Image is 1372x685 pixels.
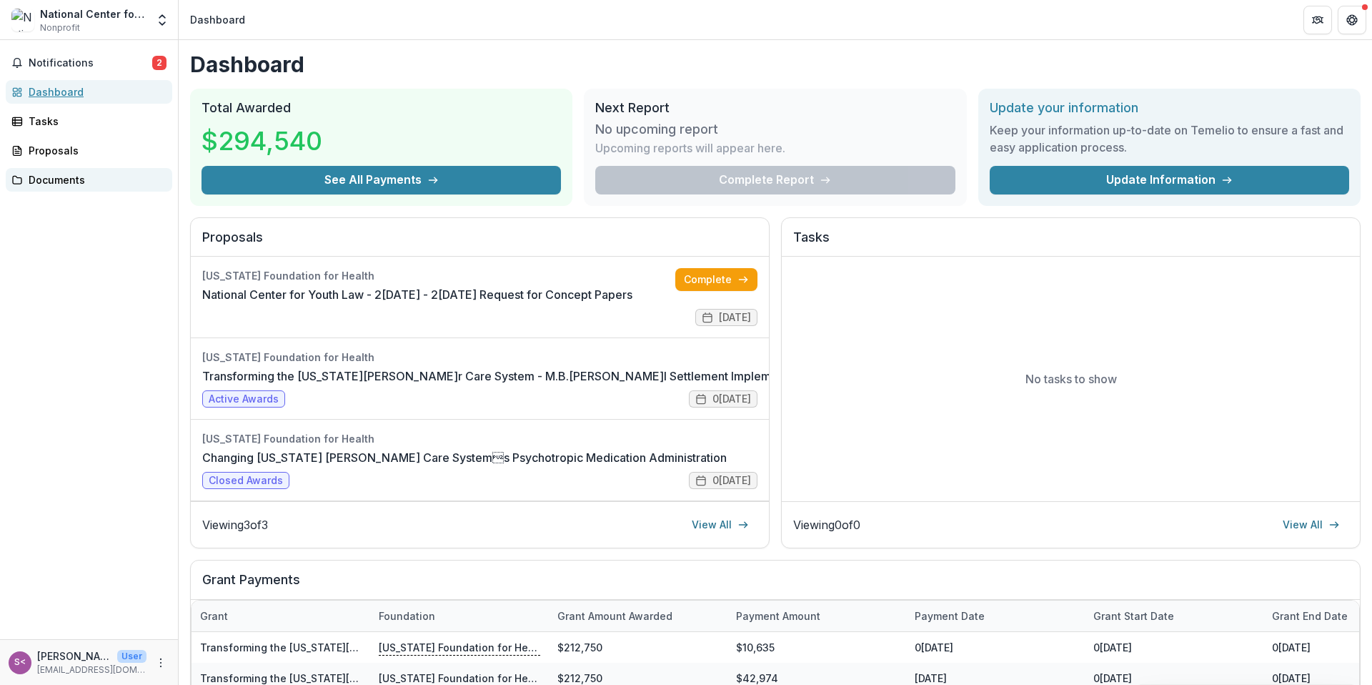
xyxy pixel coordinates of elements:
[6,51,172,74] button: Notifications2
[37,649,111,664] p: [PERSON_NAME]s <[EMAIL_ADDRESS][DOMAIN_NAME]>
[906,608,993,624] div: Payment date
[727,608,829,624] div: Payment Amount
[793,516,860,533] p: Viewing 0 of 0
[1263,608,1356,624] div: Grant end date
[29,84,161,99] div: Dashboard
[595,100,955,116] h2: Next Report
[990,122,1349,156] h3: Keep your information up-to-date on Temelio to ensure a fast and easy application process.
[370,608,444,624] div: Foundation
[192,601,370,631] div: Grant
[793,230,1348,257] h2: Tasks
[202,100,561,116] h2: Total Awarded
[202,230,757,257] h2: Proposals
[990,166,1349,194] a: Update Information
[37,664,146,676] p: [EMAIL_ADDRESS][DOMAIN_NAME]
[6,168,172,192] a: Documents
[40,6,146,21] div: National Center for Youth Law
[549,632,727,663] div: $212,750
[549,601,727,631] div: Grant amount awarded
[200,672,751,684] a: Transforming the [US_STATE][PERSON_NAME]r Care System - M.B.[PERSON_NAME]l Settlement Implementation
[595,139,785,157] p: Upcoming reports will appear here.
[14,658,26,667] div: Sani Ghahremanians <sghahremanians@youthlaw.org>
[202,122,322,160] h3: $294,540
[202,368,815,385] a: Transforming the [US_STATE][PERSON_NAME]r Care System - M.B.[PERSON_NAME]l Settlement Implementation
[40,21,80,34] span: Nonprofit
[29,172,161,187] div: Documents
[29,114,161,129] div: Tasks
[192,608,237,624] div: Grant
[152,56,166,70] span: 2
[152,6,172,34] button: Open entity switcher
[727,632,906,663] div: $10,635
[1085,632,1263,663] div: 0[DATE]
[990,100,1349,116] h2: Update your information
[6,80,172,104] a: Dashboard
[1274,513,1348,536] a: View All
[906,632,1085,663] div: 0[DATE]
[202,166,561,194] button: See All Payments
[6,139,172,162] a: Proposals
[370,601,549,631] div: Foundation
[906,601,1085,631] div: Payment date
[190,51,1361,77] h1: Dashboard
[1025,370,1117,388] p: No tasks to show
[379,639,540,655] p: [US_STATE] Foundation for Health
[202,449,727,466] a: Changing [US_STATE] [PERSON_NAME] Care Systems Psychotropic Medication Administration
[202,572,1348,599] h2: Grant Payments
[1303,6,1332,34] button: Partners
[29,57,152,69] span: Notifications
[6,109,172,133] a: Tasks
[675,268,757,291] a: Complete
[190,12,245,27] div: Dashboard
[1085,608,1183,624] div: Grant start date
[1085,601,1263,631] div: Grant start date
[184,9,251,30] nav: breadcrumb
[727,601,906,631] div: Payment Amount
[117,650,146,663] p: User
[202,516,268,533] p: Viewing 3 of 3
[152,654,169,671] button: More
[683,513,757,536] a: View All
[200,641,751,654] a: Transforming the [US_STATE][PERSON_NAME]r Care System - M.B.[PERSON_NAME]l Settlement Implementation
[29,143,161,158] div: Proposals
[1338,6,1366,34] button: Get Help
[11,9,34,31] img: National Center for Youth Law
[549,608,681,624] div: Grant amount awarded
[202,286,632,303] a: National Center for Youth Law - 2[DATE] - 2[DATE] Request for Concept Papers
[595,122,718,137] h3: No upcoming report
